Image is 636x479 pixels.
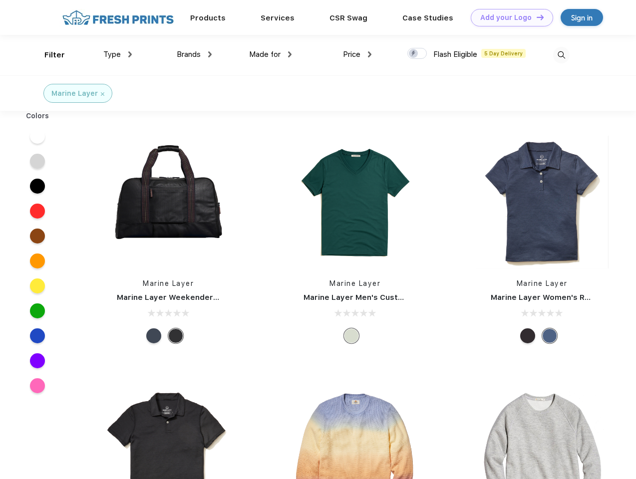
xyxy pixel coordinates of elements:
img: func=resize&h=266 [476,136,609,268]
span: Flash Eligible [433,50,477,59]
img: filter_cancel.svg [101,92,104,96]
img: dropdown.png [368,51,371,57]
span: Price [343,50,360,59]
div: Phantom [168,328,183,343]
a: CSR Swag [329,13,367,22]
span: 5 Day Delivery [481,49,526,58]
a: Services [261,13,295,22]
div: Marine Layer [51,88,98,99]
a: Marine Layer [517,279,568,287]
div: Any Color [344,328,359,343]
div: Colors [18,111,57,121]
a: Marine Layer [329,279,380,287]
div: Navy [542,328,557,343]
img: dropdown.png [288,51,292,57]
img: fo%20logo%202.webp [59,9,177,26]
span: Made for [249,50,281,59]
a: Sign in [561,9,603,26]
div: Sign in [571,12,593,23]
span: Brands [177,50,201,59]
div: Add your Logo [480,13,532,22]
a: Marine Layer [143,279,194,287]
div: Black [520,328,535,343]
span: Type [103,50,121,59]
a: Marine Layer Men's Custom Dyed Signature V-Neck [304,293,501,302]
a: Marine Layer Weekender Bag [117,293,230,302]
img: dropdown.png [128,51,132,57]
img: func=resize&h=266 [102,136,235,268]
div: Filter [44,49,65,61]
div: Navy [146,328,161,343]
a: Products [190,13,226,22]
img: func=resize&h=266 [289,136,421,268]
img: desktop_search.svg [553,47,570,63]
img: dropdown.png [208,51,212,57]
img: DT [537,14,544,20]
